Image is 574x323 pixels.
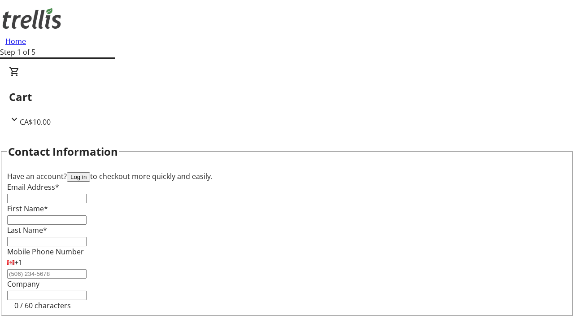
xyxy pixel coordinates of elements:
h2: Cart [9,89,565,105]
div: Have an account? to checkout more quickly and easily. [7,171,567,182]
label: First Name* [7,204,48,214]
label: Mobile Phone Number [7,247,84,257]
label: Company [7,279,39,289]
div: CartCA$10.00 [9,66,565,127]
tr-character-limit: 0 / 60 characters [14,301,71,310]
span: CA$10.00 [20,117,51,127]
h2: Contact Information [8,144,118,160]
label: Last Name* [7,225,47,235]
button: Log in [67,172,90,182]
label: Email Address* [7,182,59,192]
input: (506) 234-5678 [7,269,87,279]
